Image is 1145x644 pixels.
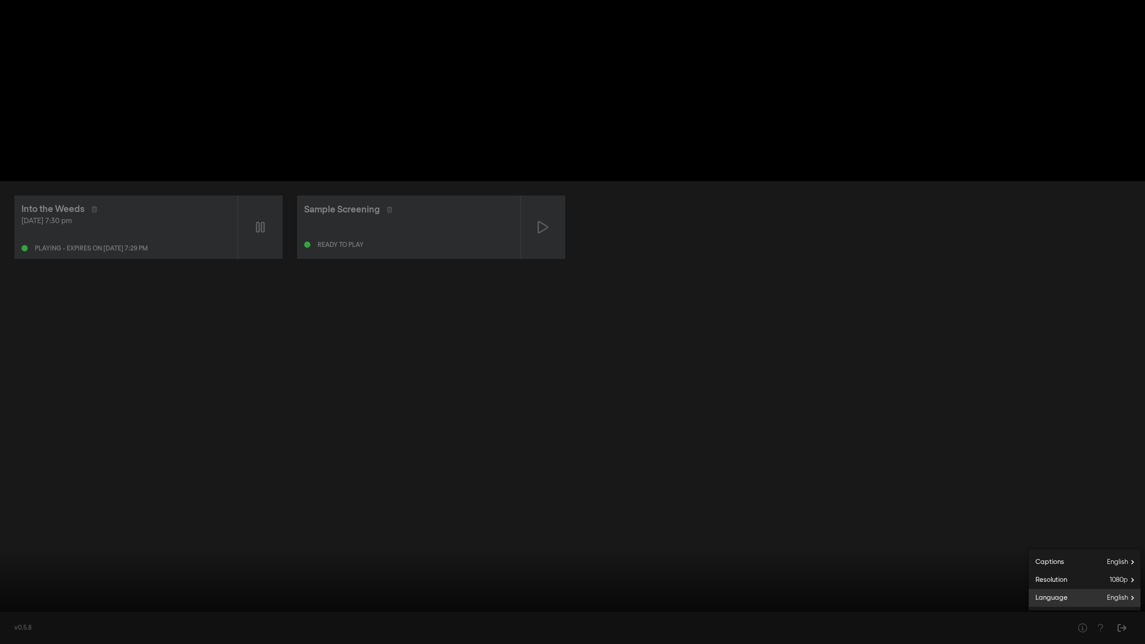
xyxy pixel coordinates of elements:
[14,623,1056,633] div: v0.5.8
[1107,591,1141,605] span: English
[1029,593,1068,603] span: Language
[1107,555,1141,569] span: English
[1073,619,1091,637] button: Help
[1110,573,1141,587] span: 1080p
[1029,575,1067,585] span: Resolution
[1113,619,1131,637] button: Sign Out
[1029,571,1141,589] button: Resolution
[1029,553,1141,571] button: Captions
[1029,557,1064,568] span: Captions
[1029,589,1141,607] button: Language
[1091,619,1109,637] button: Help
